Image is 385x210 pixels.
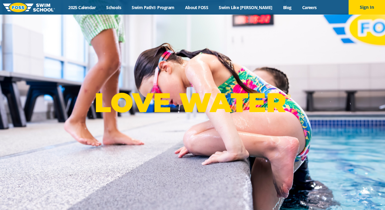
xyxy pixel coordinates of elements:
[101,5,127,10] a: Schools
[214,5,278,10] a: Swim Like [PERSON_NAME]
[297,5,322,10] a: Careers
[286,92,291,100] sup: ®
[94,86,291,119] p: LOVE WATER
[278,5,297,10] a: Blog
[180,5,214,10] a: About FOSS
[63,5,101,10] a: 2025 Calendar
[127,5,180,10] a: Swim Path® Program
[3,3,55,12] img: FOSS Swim School Logo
